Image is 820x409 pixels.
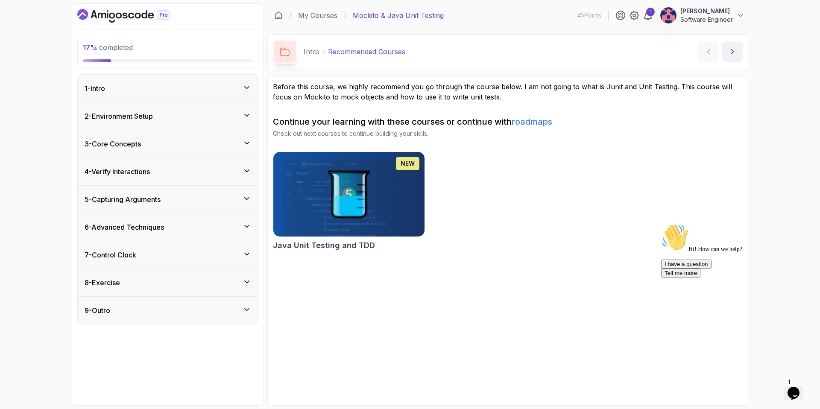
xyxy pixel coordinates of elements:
span: completed [83,43,133,52]
h2: Java Unit Testing and TDD [273,240,375,251]
button: 4-Verify Interactions [78,158,258,185]
h3: 4 - Verify Interactions [85,167,150,177]
div: 1 [646,8,655,16]
h3: 6 - Advanced Techniques [85,222,164,232]
a: Dashboard [77,9,190,23]
a: Dashboard [274,11,283,20]
div: 👋Hi! How can we help?I have a questionTell me more [3,3,157,57]
h3: 5 - Capturing Arguments [85,194,161,204]
button: 7-Control Clock [78,241,258,269]
img: Java Unit Testing and TDD card [273,152,425,237]
p: 45 Points [577,11,601,20]
img: user profile image [660,7,676,23]
button: previous content [698,41,719,62]
h3: 1 - Intro [85,83,105,93]
img: :wave: [3,3,31,31]
h3: 9 - Outro [85,305,110,316]
h3: 7 - Control Clock [85,250,136,260]
button: 8-Exercise [78,269,258,296]
button: Tell me more [3,48,43,57]
h2: Continue your learning with these courses or continue with [273,116,743,128]
p: Mockito & Java Unit Testing [353,10,444,20]
p: NEW [401,159,415,168]
iframe: chat widget [784,375,811,400]
a: 1 [643,10,653,20]
button: user profile image[PERSON_NAME]Software Engineer [660,7,745,24]
button: 9-Outro [78,297,258,324]
span: 17 % [83,43,97,52]
h3: 2 - Environment Setup [85,111,153,121]
a: Java Unit Testing and TDD cardNEWJava Unit Testing and TDD [273,152,425,251]
p: Software Engineer [680,15,733,24]
iframe: chat widget [658,220,811,371]
button: 2-Environment Setup [78,102,258,130]
button: 5-Capturing Arguments [78,186,258,213]
a: My Courses [298,10,337,20]
h3: 3 - Core Concepts [85,139,141,149]
p: Intro [304,47,319,57]
button: I have a question [3,39,54,48]
p: [PERSON_NAME] [680,7,733,15]
button: 1-Intro [78,75,258,102]
button: 3-Core Concepts [78,130,258,158]
a: roadmaps [512,117,552,127]
p: Before this course, we highly recommend you go through the course below. I am not going to what i... [273,82,743,102]
button: 6-Advanced Techniques [78,213,258,241]
span: Hi! How can we help? [3,26,85,32]
p: Check out next courses to continue building your skills. [273,129,743,138]
button: next content [722,41,743,62]
h3: 8 - Exercise [85,278,120,288]
p: Recommended Courses [328,47,405,57]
